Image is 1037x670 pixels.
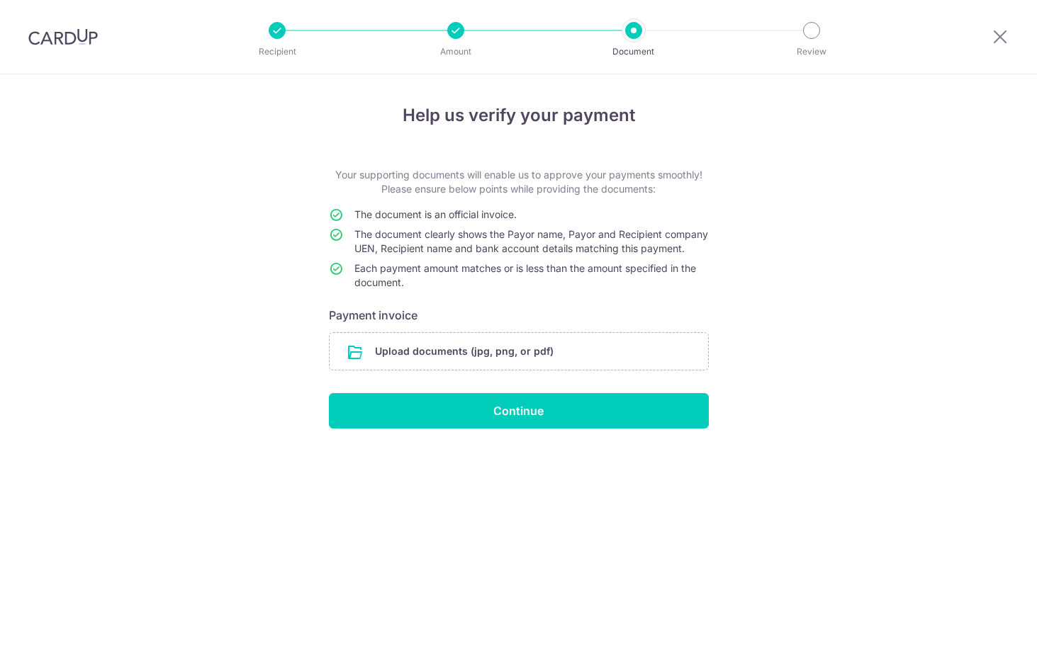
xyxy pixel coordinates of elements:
[354,208,517,220] span: The document is an official invoice.
[225,45,330,59] p: Recipient
[403,45,508,59] p: Amount
[329,307,709,324] h6: Payment invoice
[329,168,709,196] p: Your supporting documents will enable us to approve your payments smoothly! Please ensure below p...
[581,45,686,59] p: Document
[354,228,708,254] span: The document clearly shows the Payor name, Payor and Recipient company UEN, Recipient name and ba...
[354,262,696,288] span: Each payment amount matches or is less than the amount specified in the document.
[329,393,709,428] input: Continue
[28,28,98,45] img: CardUp
[329,103,709,128] h4: Help us verify your payment
[329,332,709,370] div: Upload documents (jpg, png, or pdf)
[759,45,864,59] p: Review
